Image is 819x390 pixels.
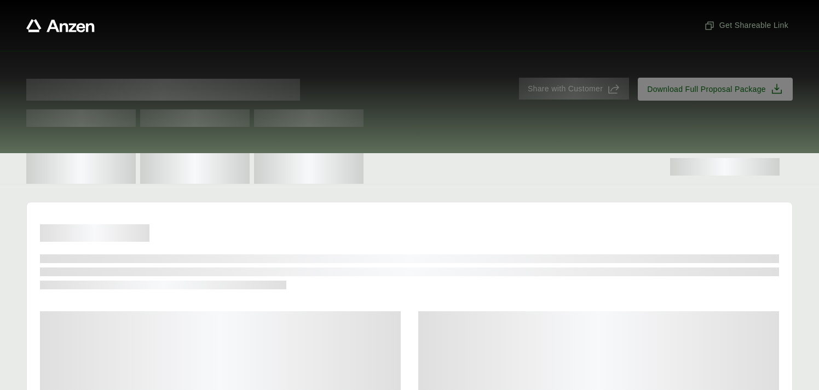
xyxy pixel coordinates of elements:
[140,109,250,127] span: Test
[704,20,788,31] span: Get Shareable Link
[254,109,364,127] span: Test
[700,15,793,36] button: Get Shareable Link
[26,19,95,32] a: Anzen website
[528,83,603,95] span: Share with Customer
[26,79,300,101] span: Proposal for
[26,109,136,127] span: Test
